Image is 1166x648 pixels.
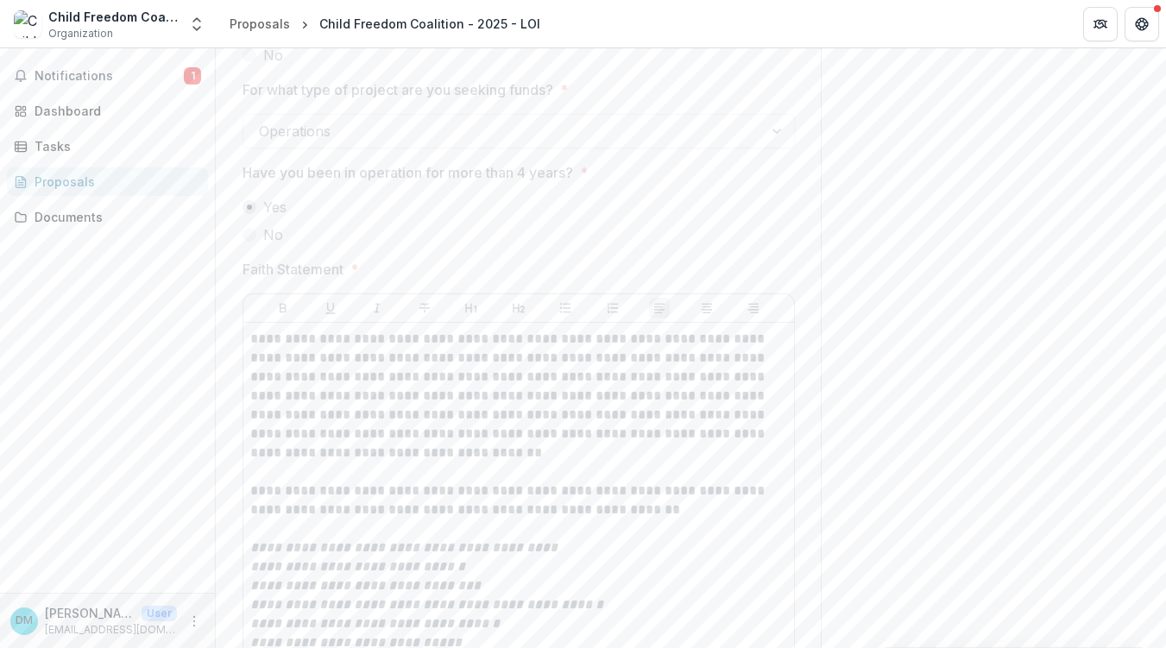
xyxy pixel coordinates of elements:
a: Documents [7,203,208,231]
button: Partners [1083,7,1118,41]
button: Italicize [367,298,388,318]
span: Yes [263,197,287,217]
img: Child Freedom Coalition [14,10,41,38]
span: Organization [48,26,113,41]
button: Strike [414,298,435,318]
span: Notifications [35,69,184,84]
button: More [184,611,205,632]
p: User [142,606,177,621]
div: Proposals [230,15,290,33]
div: David Miller [16,615,33,626]
div: Child Freedom Coalition - 2025 - LOI [319,15,540,33]
nav: breadcrumb [223,11,547,36]
span: 1 [184,67,201,85]
p: For what type of project are you seeking funds? [243,79,553,100]
button: Heading 1 [461,298,482,318]
a: Proposals [223,11,297,36]
p: Have you been in operation for more than 4 years? [243,162,573,183]
div: Child Freedom Coalition [48,8,178,26]
button: Align Center [696,298,717,318]
button: Notifications1 [7,62,208,90]
div: Tasks [35,137,194,155]
span: No [263,224,283,245]
a: Tasks [7,132,208,160]
a: Dashboard [7,97,208,125]
button: Get Help [1125,7,1159,41]
button: Ordered List [602,298,623,318]
button: Bold [273,298,293,318]
a: Proposals [7,167,208,196]
button: Underline [320,298,341,318]
span: No [263,45,283,66]
p: [PERSON_NAME] [45,604,135,622]
p: Faith Statement [243,259,343,280]
button: Open entity switcher [185,7,209,41]
button: Heading 2 [508,298,529,318]
button: Bullet List [555,298,576,318]
p: [EMAIL_ADDRESS][DOMAIN_NAME] [45,622,177,638]
div: Dashboard [35,102,194,120]
button: Align Right [743,298,764,318]
div: Documents [35,208,194,226]
button: Align Left [649,298,670,318]
div: Proposals [35,173,194,191]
